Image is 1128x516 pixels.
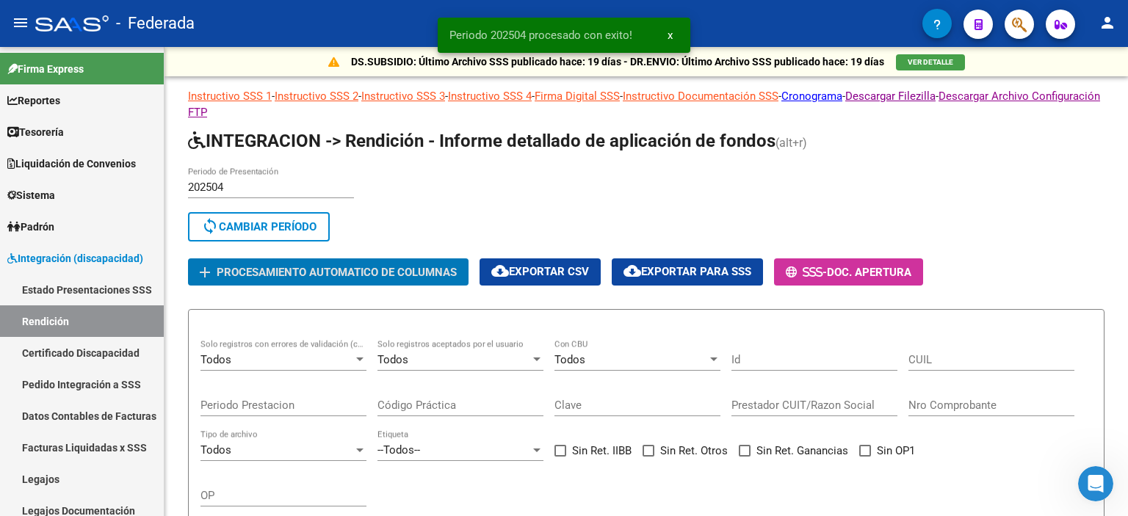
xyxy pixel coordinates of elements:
button: Cambiar Período [188,212,330,241]
button: Exportar para SSS [612,258,763,286]
span: Todos [377,353,408,366]
span: Exportar para SSS [623,265,751,278]
button: x [656,22,684,48]
span: Cambiar Período [201,220,317,233]
button: Exportar CSV [480,258,601,286]
span: Firma Express [7,61,84,77]
span: Todos [200,353,231,366]
mat-icon: person [1099,14,1116,32]
span: Sin Ret. IIBB [572,442,632,459]
span: Procesamiento automatico de columnas [217,266,457,279]
span: Integración (discapacidad) [7,250,143,266]
span: Periodo 202504 procesado con exito! [449,28,632,43]
a: Instructivo SSS 4 [448,90,532,103]
span: Reportes [7,92,60,109]
mat-icon: sync [201,217,219,235]
span: - [786,266,827,279]
span: Tesorería [7,124,64,140]
button: Procesamiento automatico de columnas [188,258,469,286]
a: Instructivo SSS 3 [361,90,445,103]
span: Sin Ret. Otros [660,442,728,459]
button: VER DETALLE [896,54,965,70]
mat-icon: menu [12,14,29,32]
span: --Todos-- [377,443,420,457]
span: Doc. Apertura [827,266,911,279]
span: Todos [554,353,585,366]
span: Exportar CSV [491,265,589,278]
span: Sin Ret. Ganancias [756,442,848,459]
span: VER DETALLE [908,58,953,66]
a: Cronograma [781,90,842,103]
span: (alt+r) [775,136,807,150]
span: Todos [200,443,231,457]
span: Liquidación de Convenios [7,156,136,172]
mat-icon: cloud_download [491,262,509,280]
p: DS.SUBSIDIO: Último Archivo SSS publicado hace: 19 días - DR.ENVIO: Último Archivo SSS publicado ... [351,54,884,70]
a: Instructivo Documentación SSS [623,90,778,103]
span: - Federada [116,7,195,40]
span: INTEGRACION -> Rendición - Informe detallado de aplicación de fondos [188,131,775,151]
a: Firma Digital SSS [535,90,620,103]
a: Instructivo SSS 2 [275,90,358,103]
a: Descargar Filezilla [845,90,936,103]
button: -Doc. Apertura [774,258,923,286]
mat-icon: add [196,264,214,281]
iframe: Intercom live chat [1078,466,1113,501]
span: Padrón [7,219,54,235]
span: x [668,29,673,42]
p: - - - - - - - - [188,88,1104,120]
a: Instructivo SSS 1 [188,90,272,103]
mat-icon: cloud_download [623,262,641,280]
span: Sistema [7,187,55,203]
span: Sin OP1 [877,442,915,459]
